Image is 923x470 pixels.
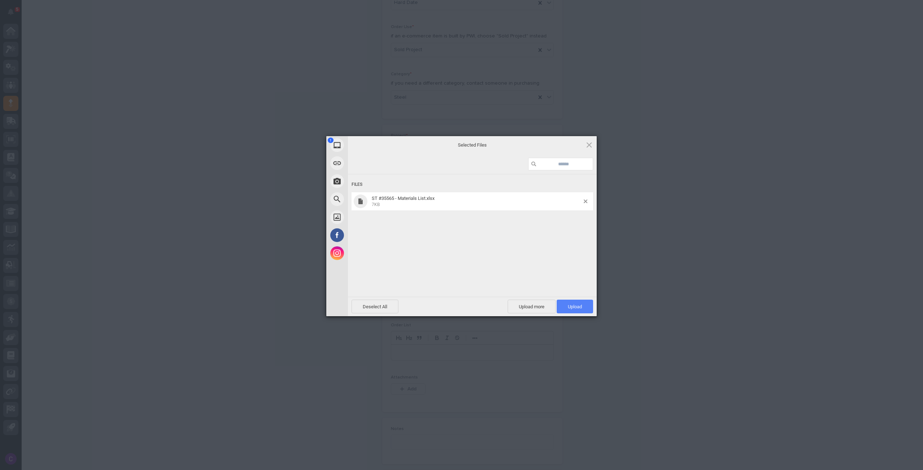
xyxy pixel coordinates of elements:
span: Selected Files [400,142,544,148]
div: My Device [326,136,413,154]
span: Deselect All [352,300,398,313]
div: Files [352,178,593,191]
div: Instagram [326,244,413,262]
span: Upload [557,300,593,313]
span: Upload [568,304,582,309]
div: Web Search [326,190,413,208]
div: Link (URL) [326,154,413,172]
span: ST #35565 - Materials List.xlsx [372,196,434,201]
span: ST #35565 - Materials List.xlsx [370,196,584,207]
div: Take Photo [326,172,413,190]
div: Unsplash [326,208,413,226]
span: 7KB [372,202,380,207]
span: 1 [328,138,334,143]
span: Click here or hit ESC to close picker [585,141,593,149]
div: Facebook [326,226,413,244]
span: Upload more [508,300,556,313]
